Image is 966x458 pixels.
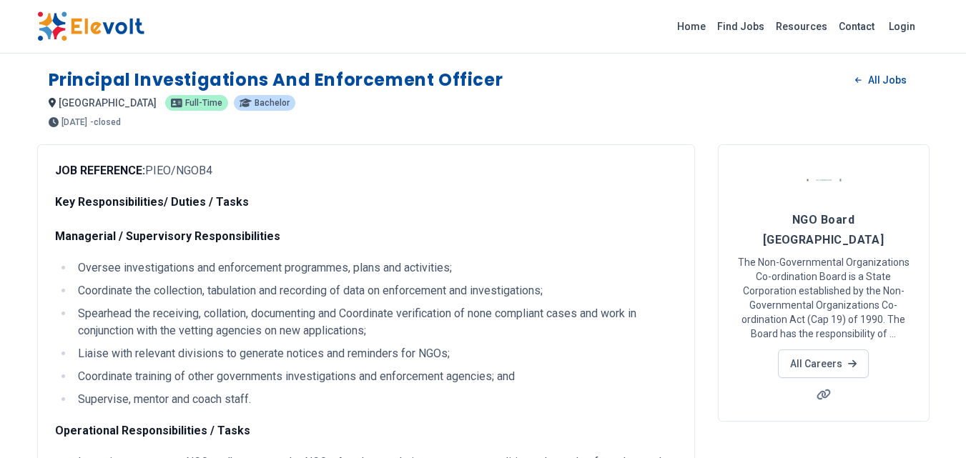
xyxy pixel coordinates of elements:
[806,162,842,198] img: NGO Board Kenya
[770,15,833,38] a: Resources
[49,69,503,91] h1: Principal Investigations and Enforcement Officer
[55,424,250,437] strong: Operational Responsibilities / Tasks
[736,255,912,341] p: The Non-Governmental Organizations Co-ordination Board is a State Corporation established by the ...
[844,69,917,91] a: All Jobs
[74,345,677,362] li: Liaise with relevant divisions to generate notices and reminders for NGOs;
[37,11,144,41] img: Elevolt
[778,349,869,378] a: All Careers
[74,305,677,339] li: Spearhead the receiving, collation, documenting and Coordinate verification of none compliant cas...
[74,391,677,408] li: Supervise, mentor and coach staff.
[55,162,677,179] p: PIEO/NGOB4
[711,15,770,38] a: Find Jobs
[90,118,121,126] p: - closed
[61,118,87,126] span: [DATE]
[59,97,157,109] span: [GEOGRAPHIC_DATA]
[74,368,677,385] li: Coordinate training of other governments investigations and enforcement agencies; and
[55,229,280,243] strong: Managerial / Supervisory Responsibilities
[74,282,677,299] li: Coordinate the collection, tabulation and recording of data on enforcement and investigations;
[833,15,880,38] a: Contact
[671,15,711,38] a: Home
[55,195,249,209] strong: Key Responsibilities/ Duties / Tasks
[763,213,884,247] span: NGO Board [GEOGRAPHIC_DATA]
[55,164,145,177] strong: JOB REFERENCE:
[185,99,222,107] span: full-time
[880,12,924,41] a: Login
[255,99,290,107] span: bachelor
[74,259,677,277] li: Oversee investigations and enforcement programmes, plans and activities;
